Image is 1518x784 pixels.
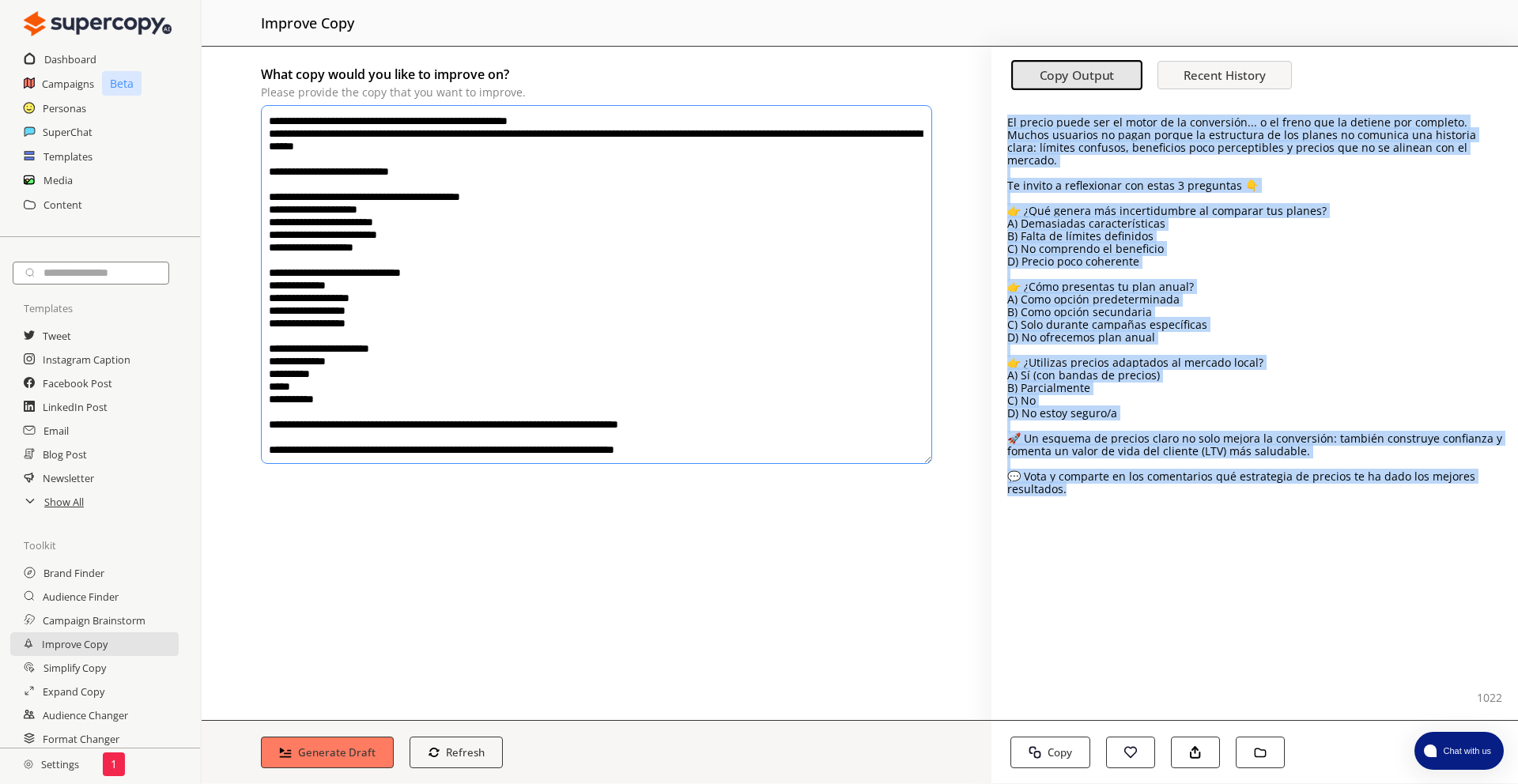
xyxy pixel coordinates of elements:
[1007,255,1502,268] p: D) Precio poco coherente
[261,105,932,464] textarea: originalCopy-textarea
[1007,432,1502,458] p: 🚀 Un esquema de precios claro no solo mejora la conversión: también construye confianza y fomenta...
[1414,732,1504,770] button: atlas-launcher
[1007,306,1502,318] p: B) Como opción secundaria
[43,585,119,609] a: Audience Finder
[1007,394,1502,407] p: C) No
[43,656,106,680] a: Simplify Copy
[1007,293,1502,306] p: A) Como opción predeterminada
[43,168,73,192] a: Media
[43,466,94,490] a: Newsletter
[1007,470,1502,496] p: 💬 Vota y comparte en los comentarios qué estrategia de precios te ha dado los mejores resultados.
[1437,744,1494,757] span: Chat with us
[43,561,104,585] a: Brand Finder
[44,490,84,514] a: Show All
[1010,737,1090,768] button: Copy
[43,703,128,727] a: Audience Changer
[43,193,82,217] a: Content
[43,395,108,419] a: LinkedIn Post
[446,745,485,759] b: Refresh
[43,324,71,348] a: Tweet
[1007,331,1502,344] p: D) No ofrecemos plan anual
[43,371,112,395] a: Facebook Post
[1477,692,1502,704] p: 1022
[24,8,172,40] img: Close
[410,737,504,768] button: Refresh
[102,71,142,96] p: Beta
[43,96,86,120] a: Personas
[1011,61,1142,91] button: Copy Output
[43,680,104,703] a: Expand Copy
[1007,369,1502,382] p: A) Sí (con bandas de precios)
[43,609,145,632] a: Campaign Brainstorm
[1007,318,1502,331] p: C) Solo durante campañas específicas
[43,419,69,443] a: Email
[24,759,33,769] img: Close
[261,62,932,86] h2: What copy would you like to improve on?
[1007,356,1502,369] p: 👉 ¿Utilizas precios adaptados al mercado local?
[111,758,117,771] p: 1
[1007,281,1502,293] p: 👉 ¿Cómo presentas tu plan anual?
[1007,179,1502,192] p: Te invito a reflexionar con estas 3 preguntas 👇
[43,145,93,168] a: Templates
[43,120,93,144] a: SuperChat
[42,72,94,96] a: Campaigns
[261,8,354,38] h2: improve copy
[1007,116,1502,167] p: El precio puede ser el motor de la conversión... o el freno que la detiene por completo. Muchos u...
[1048,745,1072,759] b: Copy
[261,737,394,768] button: Generate Draft
[44,47,96,71] a: Dashboard
[261,86,932,99] p: Please provide the copy that you want to improve.
[1007,230,1502,243] p: B) Falta de límites definidos
[1007,205,1502,217] p: 👉 ¿Qué genera más incertidumbre al comparar tus planes?
[1007,382,1502,394] p: B) Parcialmente
[1157,61,1292,89] button: Recent History
[42,632,108,656] a: Improve Copy
[1040,67,1115,84] b: Copy Output
[1007,217,1502,230] p: A) Demasiadas características
[43,348,130,371] a: Instagram Caption
[43,727,119,751] a: Format Changer
[1184,67,1266,83] b: Recent History
[43,443,87,466] a: Blog Post
[1007,243,1502,255] p: C) No comprendo el beneficio
[298,745,376,759] b: Generate Draft
[1007,407,1502,420] p: D) No estoy seguro/a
